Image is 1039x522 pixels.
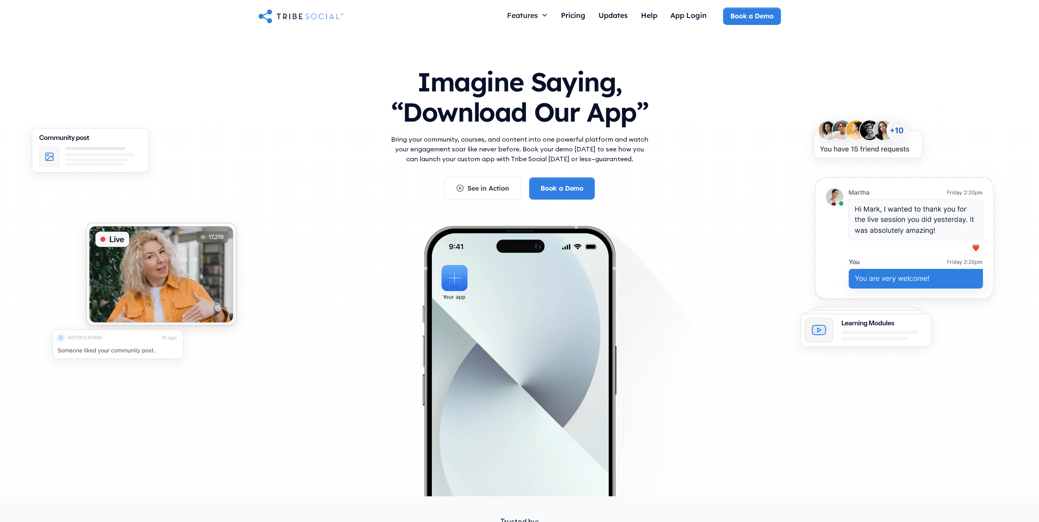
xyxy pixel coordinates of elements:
div: Pricing [561,11,585,20]
a: Help [634,7,664,25]
a: Updates [592,7,634,25]
div: Your app [443,293,465,302]
div: Help [641,11,657,20]
img: An illustration of Live video [73,213,249,342]
div: See in Action [467,184,509,193]
img: An illustration of Community Feed [21,120,160,187]
div: Features [501,7,554,23]
div: App Login [670,11,707,20]
img: An illustration of New friends requests [800,110,935,175]
p: Bring your community, courses, and content into one powerful platform and watch your engagement s... [389,134,650,164]
a: Book a Demo [723,7,781,24]
a: Book a Demo [529,177,595,199]
a: See in Action [444,177,521,200]
img: An illustration of chat [800,167,1008,317]
a: home [258,8,343,24]
h1: Imagine Saying, “Download Our App” [389,59,650,131]
a: App Login [664,7,713,25]
div: Updates [598,11,628,20]
a: Pricing [554,7,592,25]
div: Features [507,11,538,20]
img: An illustration of push notification [42,322,194,373]
img: An illustration of Learning Modules [790,301,942,360]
